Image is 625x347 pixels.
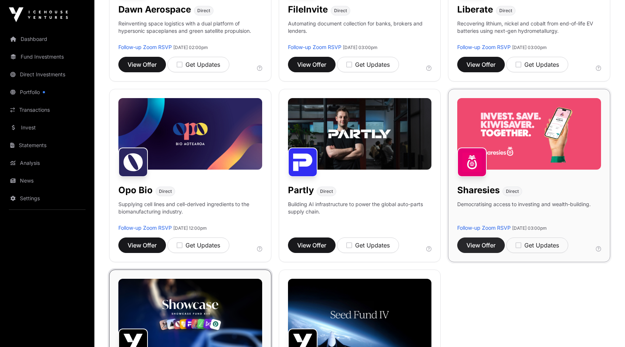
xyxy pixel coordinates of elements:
[118,201,262,215] p: Supplying cell lines and cell-derived ingredients to the biomanufacturing industry.
[288,20,432,44] p: Automating document collection for banks, brokers and lenders.
[118,20,262,44] p: Reinventing space logistics with a dual platform of hypersonic spaceplanes and green satellite pr...
[118,237,166,253] button: View Offer
[346,241,390,250] div: Get Updates
[288,201,432,224] p: Building AI infrastructure to power the global auto-parts supply chain.
[6,190,88,207] a: Settings
[506,57,568,72] button: Get Updates
[457,4,493,15] h1: Liberate
[297,241,326,250] span: View Offer
[173,45,208,50] span: [DATE] 02:00pm
[197,8,210,14] span: Direct
[457,98,601,170] img: Sharesies-Banner.jpg
[466,60,496,69] span: View Offer
[6,66,88,83] a: Direct Investments
[288,4,328,15] h1: FileInvite
[6,137,88,153] a: Statements
[457,148,487,177] img: Sharesies
[337,237,399,253] button: Get Updates
[288,184,314,196] h1: Partly
[167,237,229,253] button: Get Updates
[288,44,341,50] a: Follow-up Zoom RSVP
[288,98,432,170] img: Partly-Banner.jpg
[457,237,505,253] button: View Offer
[128,60,157,69] span: View Offer
[173,225,207,231] span: [DATE] 12:00pm
[457,201,591,224] p: Democratising access to investing and wealth-building.
[118,4,191,15] h1: Dawn Aerospace
[506,237,568,253] button: Get Updates
[288,148,317,177] img: Partly
[6,173,88,189] a: News
[118,184,153,196] h1: Opo Bio
[512,225,547,231] span: [DATE] 03:00pm
[506,188,519,194] span: Direct
[118,57,166,72] button: View Offer
[6,119,88,136] a: Invest
[337,57,399,72] button: Get Updates
[9,7,68,22] img: Icehouse Ventures Logo
[118,98,262,170] img: Opo-Bio-Banner.jpg
[320,188,333,194] span: Direct
[167,57,229,72] button: Get Updates
[457,184,500,196] h1: Sharesies
[177,241,220,250] div: Get Updates
[288,57,336,72] button: View Offer
[6,84,88,100] a: Portfolio
[128,241,157,250] span: View Offer
[457,20,601,44] p: Recovering lithium, nickel and cobalt from end-of-life EV batteries using next-gen hydrometallurgy.
[466,241,496,250] span: View Offer
[159,188,172,194] span: Direct
[118,44,172,50] a: Follow-up Zoom RSVP
[515,241,559,250] div: Get Updates
[177,60,220,69] div: Get Updates
[6,102,88,118] a: Transactions
[588,312,625,347] iframe: Chat Widget
[6,31,88,47] a: Dashboard
[515,60,559,69] div: Get Updates
[457,44,511,50] a: Follow-up Zoom RSVP
[288,237,336,253] button: View Offer
[346,60,390,69] div: Get Updates
[499,8,512,14] span: Direct
[512,45,547,50] span: [DATE] 03:00pm
[457,225,511,231] a: Follow-up Zoom RSVP
[118,148,148,177] img: Opo Bio
[457,57,505,72] button: View Offer
[118,225,172,231] a: Follow-up Zoom RSVP
[6,155,88,171] a: Analysis
[343,45,378,50] span: [DATE] 03:00pm
[297,60,326,69] span: View Offer
[6,49,88,65] a: Fund Investments
[334,8,347,14] span: Direct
